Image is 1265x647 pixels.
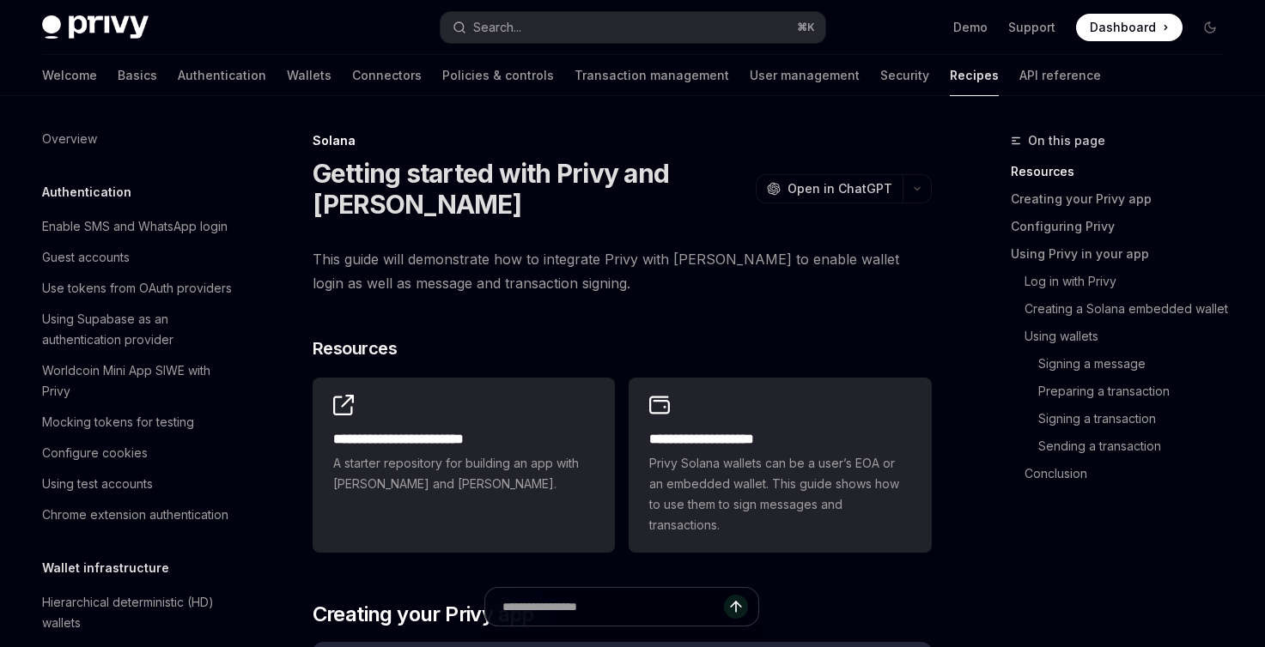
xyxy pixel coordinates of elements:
[1011,295,1238,323] a: Creating a Solana embedded wallet
[313,247,932,295] span: This guide will demonstrate how to integrate Privy with [PERSON_NAME] to enable wallet login as w...
[28,242,248,273] a: Guest accounts
[42,216,228,237] div: Enable SMS and WhatsApp login
[42,55,97,96] a: Welcome
[313,158,749,220] h1: Getting started with Privy and [PERSON_NAME]
[28,124,248,154] a: Overview
[649,453,910,535] span: Privy Solana wallets can be a user’s EOA or an embedded wallet. This guide shows how to use them ...
[1011,432,1238,460] a: Sending a transaction
[42,474,153,494] div: Using test accounts
[28,304,248,355] a: Using Supabase as an authentication provider
[950,55,999,96] a: Recipes
[42,129,97,149] div: Overview
[352,55,422,96] a: Connectors
[42,182,131,203] h5: Authentication
[28,499,248,530] a: Chrome extension authentication
[788,180,892,197] span: Open in ChatGPT
[1011,323,1238,350] a: Using wallets
[441,12,825,43] button: Search...⌘K
[724,595,748,619] button: Send message
[1076,14,1183,41] a: Dashboard
[473,17,521,38] div: Search...
[1011,460,1238,487] a: Conclusion
[28,407,248,438] a: Mocking tokens for testing
[178,55,266,96] a: Authentication
[28,273,248,304] a: Use tokens from OAuth providers
[42,360,238,402] div: Worldcoin Mini App SIWE with Privy
[333,453,594,494] span: A starter repository for building an app with [PERSON_NAME] and [PERSON_NAME].
[28,469,248,499] a: Using test accounts
[629,378,931,553] a: **** **** **** *****Privy Solana wallets can be a user’s EOA or an embedded wallet. This guide sh...
[1011,405,1238,432] a: Signing a transaction
[953,19,988,36] a: Demo
[28,355,248,407] a: Worldcoin Mini App SIWE with Privy
[28,587,248,638] a: Hierarchical deterministic (HD) wallets
[1011,268,1238,295] a: Log in with Privy
[1011,158,1238,185] a: Resources
[1011,213,1238,240] a: Configuring Privy
[42,247,130,268] div: Guest accounts
[502,588,724,626] input: Ask a question...
[42,278,232,299] div: Use tokens from OAuth providers
[28,438,248,469] a: Configure cookies
[28,211,248,242] a: Enable SMS and WhatsApp login
[880,55,929,96] a: Security
[1019,55,1101,96] a: API reference
[1011,240,1238,268] a: Using Privy in your app
[42,309,238,350] div: Using Supabase as an authentication provider
[1011,185,1238,213] a: Creating your Privy app
[1011,378,1238,405] a: Preparing a transaction
[42,592,238,633] div: Hierarchical deterministic (HD) wallets
[1008,19,1055,36] a: Support
[313,336,398,360] span: Resources
[1090,19,1156,36] span: Dashboard
[42,412,194,432] div: Mocking tokens for testing
[42,505,228,525] div: Chrome extension authentication
[575,55,729,96] a: Transaction management
[750,55,860,96] a: User management
[118,55,157,96] a: Basics
[1196,14,1224,41] button: Toggle dark mode
[313,132,932,149] div: Solana
[797,21,815,34] span: ⌘ K
[756,174,903,203] button: Open in ChatGPT
[1011,350,1238,378] a: Signing a message
[42,558,169,578] h5: Wallet infrastructure
[42,15,149,39] img: dark logo
[42,443,148,463] div: Configure cookies
[1028,130,1105,151] span: On this page
[287,55,331,96] a: Wallets
[442,55,554,96] a: Policies & controls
